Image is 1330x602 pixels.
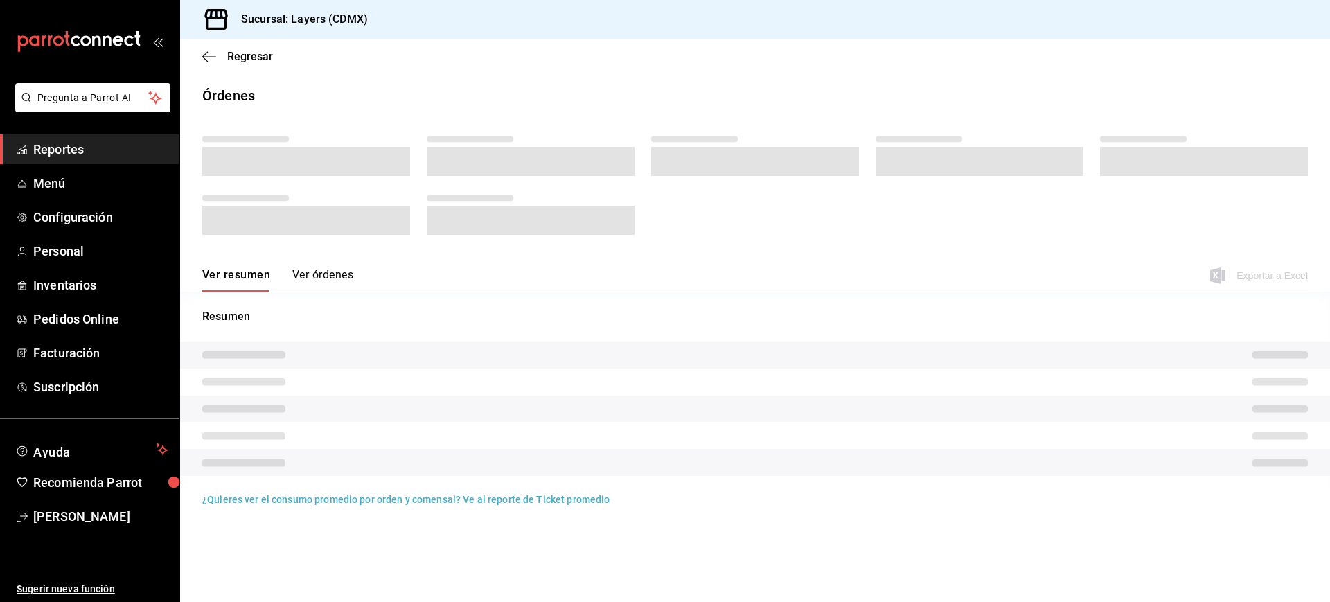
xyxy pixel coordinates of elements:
span: Pedidos Online [33,310,168,328]
span: Ayuda [33,441,150,458]
a: ¿Quieres ver el consumo promedio por orden y comensal? Ve al reporte de Ticket promedio [202,494,610,505]
span: Inventarios [33,276,168,294]
a: Pregunta a Parrot AI [10,100,170,115]
span: [PERSON_NAME] [33,507,168,526]
button: Regresar [202,50,273,63]
span: Reportes [33,140,168,159]
span: Recomienda Parrot [33,473,168,492]
div: Órdenes [202,85,255,106]
button: Ver resumen [202,268,270,292]
button: open_drawer_menu [152,36,163,47]
span: Facturación [33,344,168,362]
button: Ver órdenes [292,268,353,292]
span: Regresar [227,50,273,63]
p: Resumen [202,308,1308,325]
button: Pregunta a Parrot AI [15,83,170,112]
span: Menú [33,174,168,193]
span: Configuración [33,208,168,227]
span: Pregunta a Parrot AI [37,91,149,105]
span: Suscripción [33,378,168,396]
span: Personal [33,242,168,260]
span: Sugerir nueva función [17,582,168,596]
div: navigation tabs [202,268,353,292]
h3: Sucursal: Layers (CDMX) [230,11,368,28]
